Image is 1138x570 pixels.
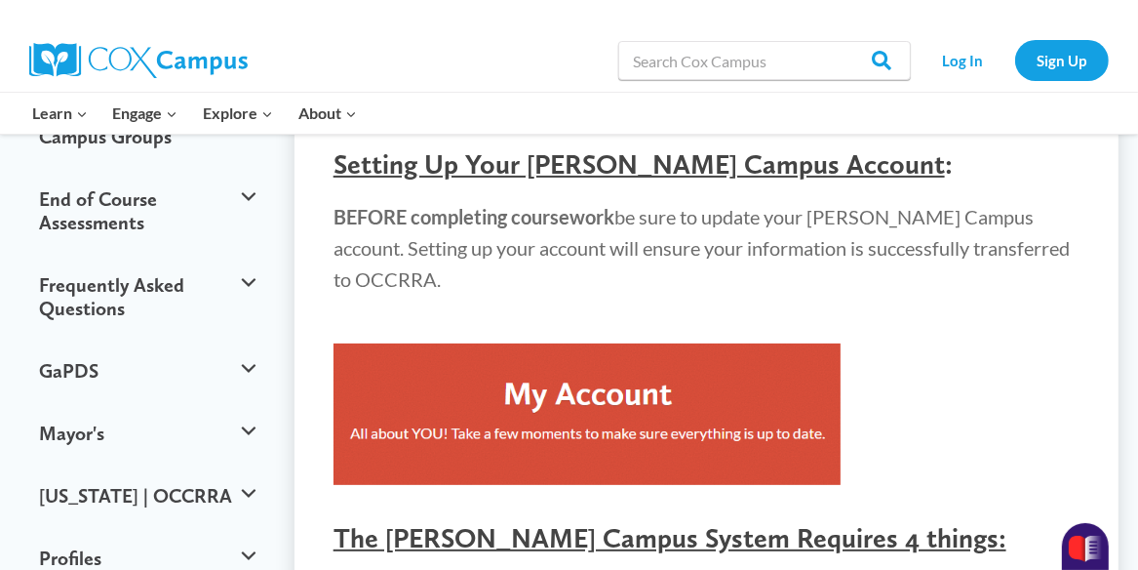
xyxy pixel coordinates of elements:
[20,93,100,134] button: Child menu of Learn
[334,148,1079,182] h4: :
[29,340,265,402] button: GaPDS
[29,402,265,465] button: Mayor's
[921,40,1005,80] a: Log In
[618,41,911,80] input: Search Cox Campus
[29,43,248,78] img: Cox Campus
[190,93,286,134] button: Child menu of Explore
[334,147,945,181] span: Setting Up Your [PERSON_NAME] Campus Account
[334,521,1006,554] span: The [PERSON_NAME] Campus System Requires 4 things:
[100,93,191,134] button: Child menu of Engage
[29,465,265,527] button: [US_STATE] | OCCRRA
[1015,40,1109,80] a: Sign Up
[286,93,370,134] button: Child menu of About
[20,93,369,134] nav: Primary Navigation
[334,201,1079,295] p: be sure to update your [PERSON_NAME] Campus account. Setting up your account will ensure your inf...
[334,205,614,228] strong: BEFORE completing coursework
[921,40,1109,80] nav: Secondary Navigation
[29,168,265,254] button: End of Course Assessments
[29,254,265,340] button: Frequently Asked Questions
